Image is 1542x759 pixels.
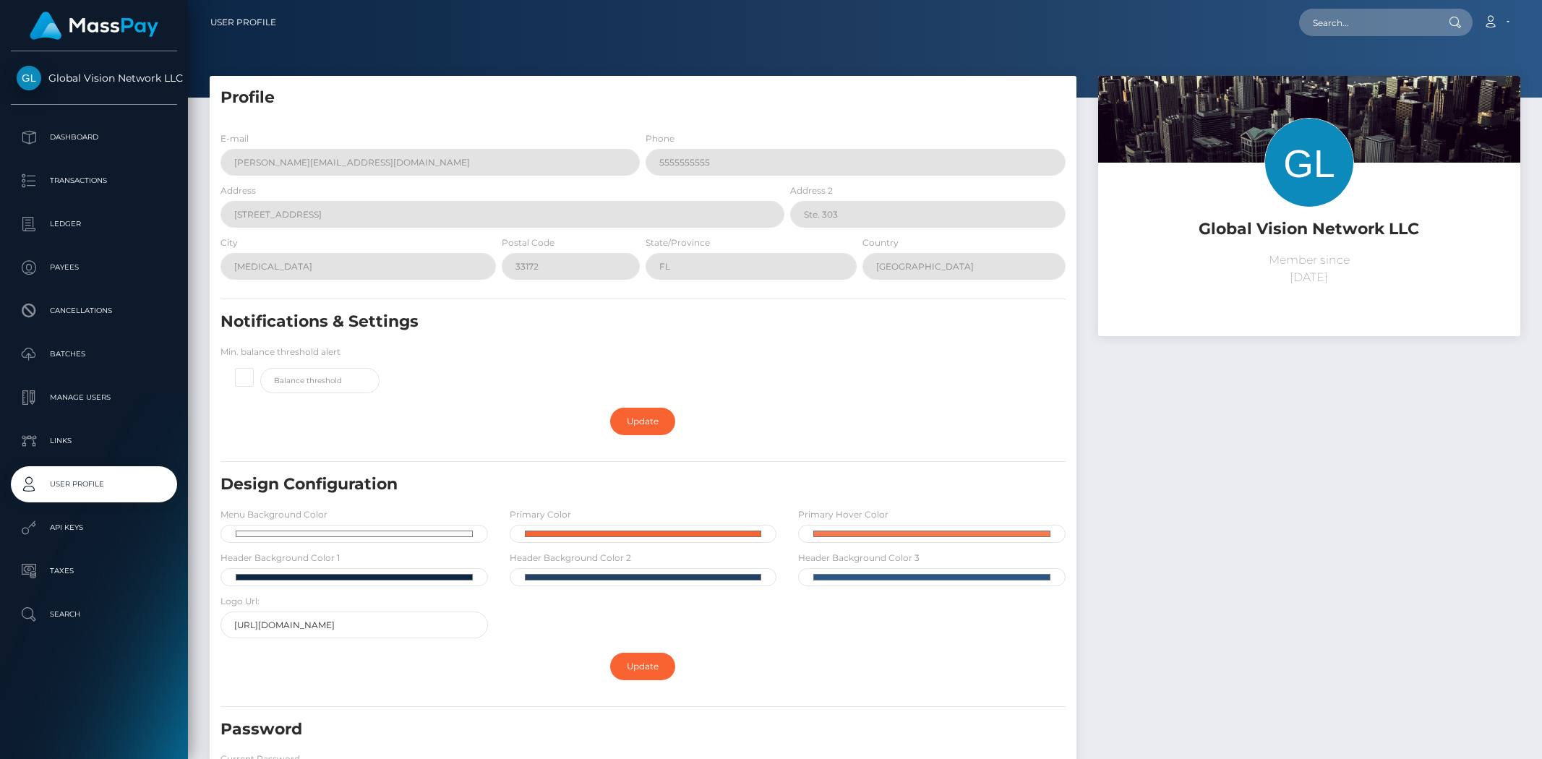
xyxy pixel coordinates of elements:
[798,508,888,521] label: Primary Hover Color
[610,408,675,435] a: Update
[220,132,249,145] label: E-mail
[11,379,177,416] a: Manage Users
[17,560,171,582] p: Taxes
[17,604,171,625] p: Search
[11,206,177,242] a: Ledger
[798,552,920,565] label: Header Background Color 3
[11,596,177,632] a: Search
[220,311,929,333] h5: Notifications & Settings
[210,7,276,38] a: User Profile
[220,508,327,521] label: Menu Background Color
[646,236,710,249] label: State/Province
[17,300,171,322] p: Cancellations
[510,552,631,565] label: Header Background Color 2
[220,552,340,565] label: Header Background Color 1
[17,170,171,192] p: Transactions
[11,119,177,155] a: Dashboard
[220,184,256,197] label: Address
[862,236,899,249] label: Country
[17,257,171,278] p: Payees
[510,508,571,521] label: Primary Color
[17,343,171,365] p: Batches
[502,236,554,249] label: Postal Code
[220,719,929,741] h5: Password
[1098,76,1520,358] img: ...
[646,132,674,145] label: Phone
[1109,252,1509,286] p: Member since [DATE]
[17,517,171,539] p: API Keys
[1299,9,1435,36] input: Search...
[11,72,177,85] span: Global Vision Network LLC
[220,87,1066,109] h5: Profile
[1109,218,1509,241] h5: Global Vision Network LLC
[11,293,177,329] a: Cancellations
[17,126,171,148] p: Dashboard
[610,653,675,680] a: Update
[11,553,177,589] a: Taxes
[30,12,158,40] img: MassPay Logo
[17,473,171,495] p: User Profile
[220,473,929,496] h5: Design Configuration
[11,249,177,286] a: Payees
[220,236,238,249] label: City
[17,66,41,90] img: Global Vision Network LLC
[17,213,171,235] p: Ledger
[11,466,177,502] a: User Profile
[220,595,260,608] label: Logo Url:
[11,336,177,372] a: Batches
[17,430,171,452] p: Links
[17,387,171,408] p: Manage Users
[11,423,177,459] a: Links
[220,346,340,359] label: Min. balance threshold alert
[11,163,177,199] a: Transactions
[790,184,833,197] label: Address 2
[11,510,177,546] a: API Keys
